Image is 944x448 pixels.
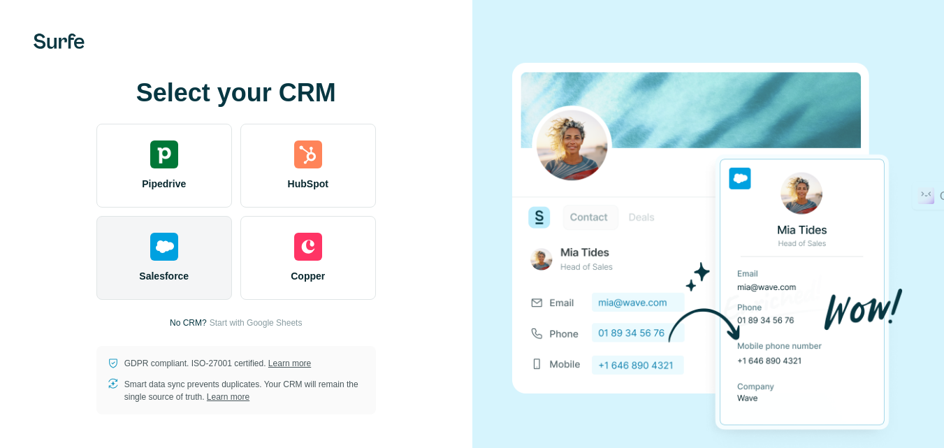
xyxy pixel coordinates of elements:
[96,79,376,107] h1: Select your CRM
[294,233,322,261] img: copper's logo
[207,392,249,402] a: Learn more
[34,34,85,49] img: Surfe's logo
[288,177,328,191] span: HubSpot
[150,140,178,168] img: pipedrive's logo
[268,359,311,368] a: Learn more
[139,269,189,283] span: Salesforce
[291,269,325,283] span: Copper
[210,317,303,329] button: Start with Google Sheets
[170,317,207,329] p: No CRM?
[142,177,186,191] span: Pipedrive
[124,357,311,370] p: GDPR compliant. ISO-27001 certified.
[294,140,322,168] img: hubspot's logo
[124,378,365,403] p: Smart data sync prevents duplicates. Your CRM will remain the single source of truth.
[150,233,178,261] img: salesforce's logo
